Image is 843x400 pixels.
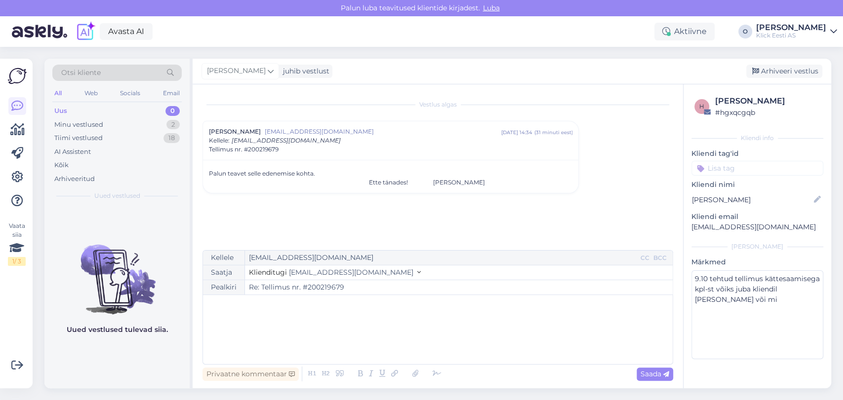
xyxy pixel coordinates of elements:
[639,254,651,262] div: CC
[692,194,812,205] input: Lisa nimi
[738,25,752,38] div: O
[61,68,101,78] span: Otsi kliente
[691,148,823,159] p: Kliendi tag'id
[756,32,826,39] div: Klick Eesti AS
[232,137,341,144] span: [EMAIL_ADDRESS][DOMAIN_NAME]
[52,87,64,100] div: All
[165,106,180,116] div: 0
[67,325,168,335] p: Uued vestlused tulevad siia.
[746,65,822,78] div: Arhiveeri vestlus
[715,107,820,118] div: # hgxqcgqb
[691,180,823,190] p: Kliendi nimi
[265,127,501,136] span: [EMAIL_ADDRESS][DOMAIN_NAME]
[209,137,230,144] span: Kellele :
[163,133,180,143] div: 18
[166,120,180,130] div: 2
[8,257,26,266] div: 1 / 3
[44,227,190,316] img: No chats
[249,267,421,278] button: Klienditugi [EMAIL_ADDRESS][DOMAIN_NAME]
[691,222,823,232] p: [EMAIL_ADDRESS][DOMAIN_NAME]
[94,191,140,200] span: Uued vestlused
[54,133,103,143] div: Tiimi vestlused
[54,160,69,170] div: Kõik
[534,129,572,136] div: ( 31 minuti eest )
[118,87,142,100] div: Socials
[289,268,413,277] span: [EMAIL_ADDRESS][DOMAIN_NAME]
[203,265,245,280] div: Saatja
[209,145,279,154] span: Tellimus nr. #200219679
[161,87,182,100] div: Email
[54,120,103,130] div: Minu vestlused
[651,254,669,262] div: BCC
[715,95,820,107] div: [PERSON_NAME]
[480,3,503,12] span: Luba
[245,251,639,265] input: Recepient...
[691,257,823,267] p: Märkmed
[279,66,329,76] div: juhib vestlust
[756,24,837,39] a: [PERSON_NAME]Klick Eesti AS
[501,129,532,136] div: [DATE] 14:34
[209,169,572,187] div: Palun teavet selle edenemise kohta. Ette tänades! [PERSON_NAME]
[8,221,26,266] div: Vaata siia
[209,127,261,136] span: [PERSON_NAME]
[691,134,823,143] div: Kliendi info
[756,24,826,32] div: [PERSON_NAME]
[691,242,823,251] div: [PERSON_NAME]
[245,280,673,294] input: Write subject here...
[203,280,245,294] div: Pealkiri
[203,251,245,265] div: Kellele
[54,147,91,157] div: AI Assistent
[691,270,823,359] textarea: 9.10 tehtud tellimus kättesaamisega kpl-st võiks juba kliendil [PERSON_NAME] või mi
[691,212,823,222] p: Kliendi email
[8,67,27,85] img: Askly Logo
[699,103,704,110] span: h
[249,268,287,277] span: Klienditugi
[654,23,715,40] div: Aktiivne
[202,367,299,381] div: Privaatne kommentaar
[691,161,823,176] input: Lisa tag
[207,66,266,76] span: [PERSON_NAME]
[82,87,100,100] div: Web
[54,106,67,116] div: Uus
[641,369,669,378] span: Saada
[54,174,95,184] div: Arhiveeritud
[100,23,153,40] a: Avasta AI
[75,21,96,42] img: explore-ai
[202,100,673,109] div: Vestlus algas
